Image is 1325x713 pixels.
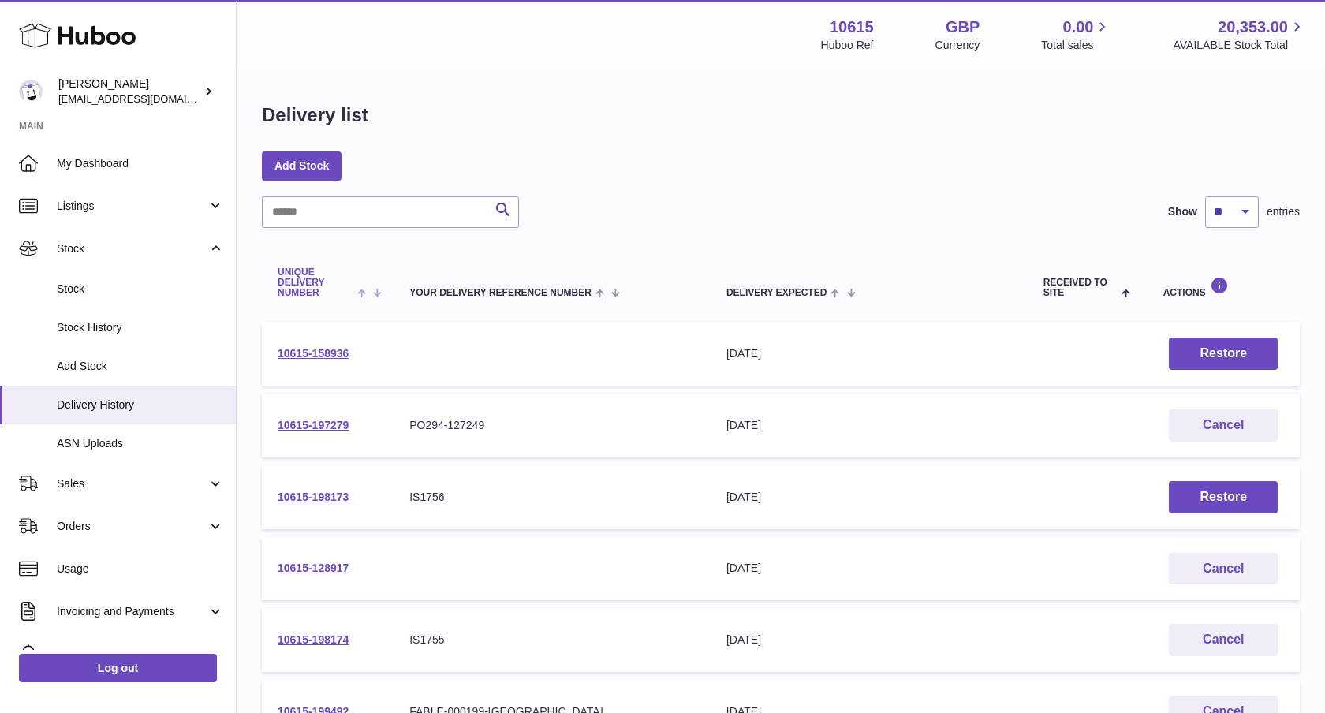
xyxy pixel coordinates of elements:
[1169,624,1278,656] button: Cancel
[57,562,224,577] span: Usage
[1163,277,1284,298] div: Actions
[409,418,695,433] div: PO294-127249
[278,633,349,646] a: 10615-198174
[57,282,224,297] span: Stock
[1169,553,1278,585] button: Cancel
[57,476,207,491] span: Sales
[726,288,827,298] span: Delivery Expected
[830,17,874,38] strong: 10615
[262,103,368,128] h1: Delivery list
[1043,278,1118,298] span: Received to Site
[1267,204,1300,219] span: entries
[726,418,1012,433] div: [DATE]
[1173,38,1306,53] span: AVAILABLE Stock Total
[57,604,207,619] span: Invoicing and Payments
[57,647,224,662] span: Cases
[278,491,349,503] a: 10615-198173
[409,288,592,298] span: Your Delivery Reference Number
[1041,38,1111,53] span: Total sales
[19,80,43,103] img: fulfillment@fable.com
[1063,17,1094,38] span: 0.00
[262,151,342,180] a: Add Stock
[57,398,224,412] span: Delivery History
[57,436,224,451] span: ASN Uploads
[278,267,353,299] span: Unique Delivery Number
[57,519,207,534] span: Orders
[946,17,980,38] strong: GBP
[409,490,695,505] div: IS1756
[1169,338,1278,370] button: Restore
[726,561,1012,576] div: [DATE]
[409,633,695,648] div: IS1755
[1169,409,1278,442] button: Cancel
[19,654,217,682] a: Log out
[726,633,1012,648] div: [DATE]
[726,346,1012,361] div: [DATE]
[278,562,349,574] a: 10615-128917
[278,347,349,360] a: 10615-158936
[58,92,232,105] span: [EMAIL_ADDRESS][DOMAIN_NAME]
[1169,481,1278,513] button: Restore
[57,241,207,256] span: Stock
[1168,204,1197,219] label: Show
[57,156,224,171] span: My Dashboard
[57,359,224,374] span: Add Stock
[58,77,200,106] div: [PERSON_NAME]
[57,320,224,335] span: Stock History
[1041,17,1111,53] a: 0.00 Total sales
[935,38,980,53] div: Currency
[57,199,207,214] span: Listings
[726,490,1012,505] div: [DATE]
[1218,17,1288,38] span: 20,353.00
[821,38,874,53] div: Huboo Ref
[1173,17,1306,53] a: 20,353.00 AVAILABLE Stock Total
[278,419,349,431] a: 10615-197279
